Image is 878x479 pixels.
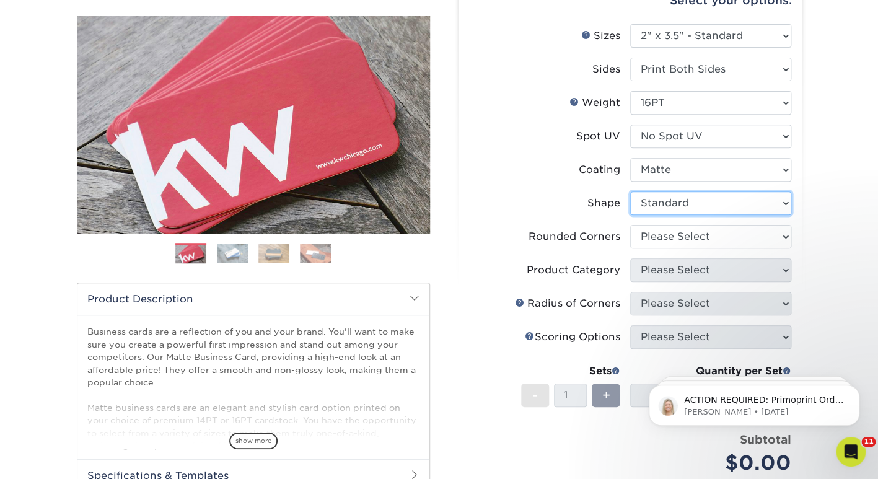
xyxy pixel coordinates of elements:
[300,244,331,263] img: Business Cards 04
[861,437,876,447] span: 11
[592,62,620,77] div: Sides
[630,359,878,446] iframe: Intercom notifications message
[579,162,620,177] div: Coating
[54,36,213,280] span: ACTION REQUIRED: Primoprint Order 25520-33462-75983 Hey [PERSON_NAME]! We are reaching out with y...
[587,196,620,211] div: Shape
[217,244,248,263] img: Business Cards 02
[54,48,214,59] p: Message from Natalie, sent 19w ago
[77,283,429,315] h2: Product Description
[515,296,620,311] div: Radius of Corners
[581,29,620,43] div: Sizes
[836,437,866,467] iframe: Intercom live chat
[229,433,278,449] span: show more
[740,433,791,446] strong: Subtotal
[521,364,620,379] div: Sets
[525,330,620,345] div: Scoring Options
[602,386,610,405] span: +
[576,129,620,144] div: Spot UV
[532,386,538,405] span: -
[569,95,620,110] div: Weight
[175,239,206,270] img: Business Cards 01
[527,263,620,278] div: Product Category
[529,229,620,244] div: Rounded Corners
[258,244,289,263] img: Business Cards 03
[639,448,791,478] div: $0.00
